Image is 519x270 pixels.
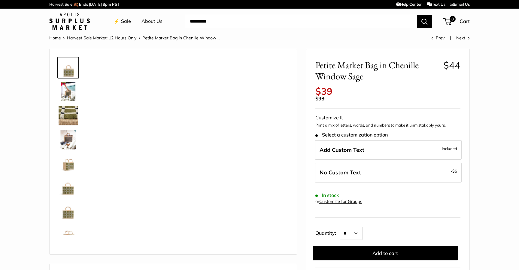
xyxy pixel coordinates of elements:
[450,16,456,22] span: 0
[444,17,470,26] a: 0 Cart
[431,35,445,41] a: Prev
[452,169,457,173] span: $5
[315,132,388,138] span: Select a customization option
[67,35,136,41] a: Harvest Sale Market: 12 Hours Only
[319,199,362,204] a: Customize for Groups
[417,15,432,28] button: Search
[59,130,78,149] img: Petite Market Bag in Chenille Window Sage
[451,167,457,175] span: -
[315,113,460,122] div: Customize It
[442,145,457,152] span: Included
[57,153,79,175] a: Petite Market Bag in Chenille Window Sage
[443,59,460,71] span: $44
[57,177,79,199] a: Petite Market Bag in Chenille Window Sage
[49,13,90,30] img: Apolis: Surplus Market
[320,169,361,176] span: No Custom Text
[49,34,220,42] nav: Breadcrumb
[320,146,364,153] span: Add Custom Text
[114,17,131,26] a: ⚡️ Sale
[57,201,79,223] a: Petite Market Bag in Chenille Window Sage
[57,225,79,247] a: Petite Market Bag in Chenille Window Sage
[57,81,79,103] a: Petite Market Bag in Chenille Window Sage
[59,202,78,222] img: Petite Market Bag in Chenille Window Sage
[315,60,439,82] span: Petite Market Bag in Chenille Window Sage
[315,140,462,160] label: Add Custom Text
[57,129,79,151] a: Petite Market Bag in Chenille Window Sage
[59,178,78,198] img: Petite Market Bag in Chenille Window Sage
[59,58,78,77] img: Petite Market Bag in Chenille Window Sage
[315,122,460,128] p: Print a mix of letters, words, and numbers to make it unmistakably yours.
[315,198,362,206] div: or
[456,35,470,41] a: Next
[460,18,470,24] span: Cart
[57,57,79,78] a: Petite Market Bag in Chenille Window Sage
[59,154,78,173] img: Petite Market Bag in Chenille Window Sage
[315,163,462,183] label: Leave Blank
[315,85,332,97] span: $39
[59,226,78,246] img: Petite Market Bag in Chenille Window Sage
[396,2,422,7] a: Help Center
[315,225,340,240] label: Quantity:
[59,82,78,101] img: Petite Market Bag in Chenille Window Sage
[141,17,162,26] a: About Us
[450,2,470,7] a: Email Us
[59,106,78,125] img: Petite Market Bag in Chenille Window Sage
[49,35,61,41] a: Home
[315,95,324,102] span: $93
[57,105,79,127] a: Petite Market Bag in Chenille Window Sage
[142,35,220,41] span: Petite Market Bag in Chenille Window ...
[313,246,458,260] button: Add to cart
[315,192,339,198] span: In stock
[427,2,445,7] a: Text Us
[185,15,417,28] input: Search...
